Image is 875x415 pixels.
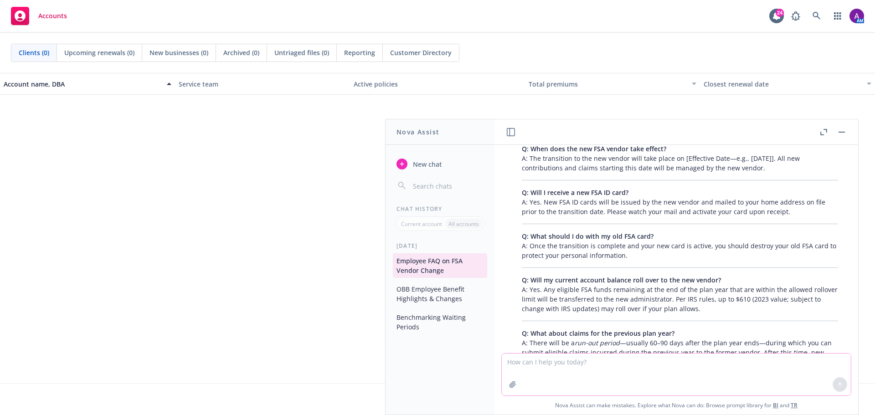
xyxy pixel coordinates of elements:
[776,8,784,16] div: 24
[791,401,798,409] a: TR
[350,73,525,95] button: Active policies
[354,79,521,89] div: Active policies
[411,179,484,192] input: Search chats
[575,338,620,347] em: run-out period
[393,282,487,306] button: OBB Employee Benefit Highlights & Changes
[344,48,375,57] span: Reporting
[401,220,442,228] p: Current account
[223,48,259,57] span: Archived (0)
[396,127,439,137] h1: Nova Assist
[19,48,49,57] span: Clients (0)
[522,144,838,173] p: A: The transition to the new vendor will take place on [Effective Date—e.g., [DATE]]. All new con...
[522,276,721,284] span: Q: Will my current account balance roll over to the new vendor?
[522,275,838,313] p: A: Yes. Any eligible FSA funds remaining at the end of the plan year that are within the allowed ...
[773,401,778,409] a: BI
[704,79,861,89] div: Closest renewal date
[64,48,134,57] span: Upcoming renewals (0)
[149,48,208,57] span: New businesses (0)
[411,159,442,169] span: New chat
[179,79,346,89] div: Service team
[393,310,487,334] button: Benchmarking Waiting Periods
[522,328,838,367] p: A: There will be a —usually 60–90 days after the plan year ends—during which you can submit eligi...
[393,156,487,172] button: New chat
[386,205,494,213] div: Chat History
[38,12,67,20] span: Accounts
[390,48,452,57] span: Customer Directory
[522,329,674,338] span: Q: What about claims for the previous plan year?
[849,9,864,23] img: photo
[7,3,71,29] a: Accounts
[386,242,494,250] div: [DATE]
[175,73,350,95] button: Service team
[529,79,686,89] div: Total premiums
[555,396,798,415] span: Nova Assist can make mistakes. Explore what Nova can do: Browse prompt library for and
[808,7,826,25] a: Search
[393,253,487,278] button: Employee FAQ on FSA Vendor Change
[522,231,838,260] p: A: Once the transition is complete and your new card is active, you should destroy your old FSA c...
[829,7,847,25] a: Switch app
[525,73,700,95] button: Total premiums
[700,73,875,95] button: Closest renewal date
[448,220,479,228] p: All accounts
[522,188,838,216] p: A: Yes. New FSA ID cards will be issued by the new vendor and mailed to your home address on file...
[274,48,329,57] span: Untriaged files (0)
[787,7,805,25] a: Report a Bug
[522,232,654,241] span: Q: What should I do with my old FSA card?
[522,144,666,153] span: Q: When does the new FSA vendor take effect?
[4,79,161,89] div: Account name, DBA
[522,188,628,197] span: Q: Will I receive a new FSA ID card?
